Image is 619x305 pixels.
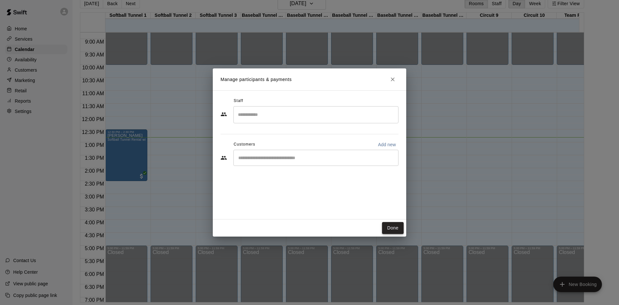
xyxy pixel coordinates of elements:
[382,222,404,234] button: Done
[375,139,398,150] button: Add new
[387,74,398,85] button: Close
[221,155,227,161] svg: Customers
[378,141,396,148] p: Add new
[234,139,255,150] span: Customers
[233,106,398,123] div: Search staff
[233,150,398,166] div: Start typing to search customers...
[221,111,227,117] svg: Staff
[234,96,243,106] span: Staff
[221,76,292,83] p: Manage participants & payments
